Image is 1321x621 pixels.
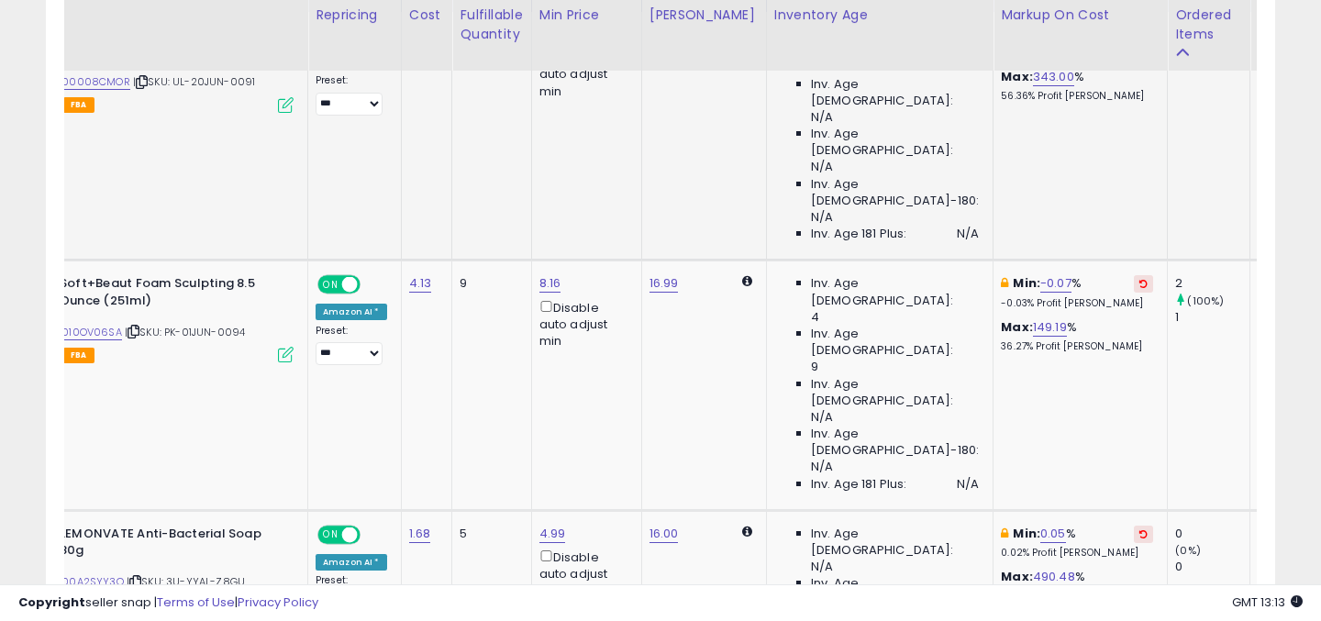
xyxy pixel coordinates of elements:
i: Calculated using Dynamic Max Price. [742,526,752,538]
b: Max: [1001,68,1033,85]
div: Ordered Items [1175,6,1242,44]
div: % [1001,275,1153,309]
span: 4 [811,309,819,326]
div: 2 [1175,275,1249,292]
a: 149.19 [1033,318,1067,337]
div: Preset: [316,74,387,116]
a: 343.00 [1033,68,1074,86]
span: OFF [358,277,387,293]
div: Markup on Cost [1001,6,1160,25]
span: N/A [957,226,979,242]
span: ON [319,527,342,542]
b: LEMONVATE Anti-Bacterial Soap 80g [60,526,283,564]
div: ASIN: [18,526,294,611]
p: 36.27% Profit [PERSON_NAME] [1001,340,1153,353]
div: Amazon AI * [316,554,387,571]
span: N/A [811,109,833,126]
div: Disable auto adjust min [539,297,627,350]
span: | SKU: 3U-YYAL-Z8GU [127,574,245,589]
span: Inv. Age 181 Plus: [811,226,907,242]
span: Inv. Age [DEMOGRAPHIC_DATA]: [811,326,979,359]
span: N/A [811,209,833,226]
a: 16.00 [649,525,679,543]
span: N/A [811,159,833,175]
span: N/A [957,476,979,493]
div: Cost [409,6,445,25]
a: B00008CMOR [56,74,130,90]
div: Min Price [539,6,634,25]
a: Privacy Policy [238,593,318,611]
i: This overrides the store level min markup for this listing [1001,277,1008,289]
a: 4.13 [409,274,432,293]
b: Min: [1013,525,1040,542]
div: Amazon AI * [316,304,387,320]
div: 5 [460,526,516,542]
div: 1 [1175,309,1249,326]
span: ON [319,277,342,293]
i: Revert to store-level Min Markup [1139,279,1148,288]
b: Max: [1001,318,1033,336]
a: 0.05 [1040,525,1066,543]
a: 8.16 [539,274,561,293]
span: Inv. Age [DEMOGRAPHIC_DATA]: [811,526,979,559]
strong: Copyright [18,593,85,611]
a: B00A2SYY3O [56,574,124,590]
div: % [1001,526,1153,560]
span: FBA [63,97,94,113]
a: B010OV06SA [56,325,122,340]
span: Inv. Age [DEMOGRAPHIC_DATA]: [811,76,979,109]
span: Inv. Age [DEMOGRAPHIC_DATA]-180: [811,176,979,209]
span: 2025-10-6 13:13 GMT [1232,593,1303,611]
div: seller snap | | [18,594,318,612]
div: % [1001,319,1153,353]
b: Max: [1001,568,1033,585]
i: This overrides the store level min markup for this listing [1001,527,1008,539]
div: Preset: [316,574,387,615]
span: Inv. Age [DEMOGRAPHIC_DATA]: [811,575,979,608]
b: Min: [1013,274,1040,292]
div: ASIN: [18,275,294,360]
div: Disable auto adjust min [539,547,627,600]
p: -0.03% Profit [PERSON_NAME] [1001,297,1153,310]
a: 4.99 [539,525,566,543]
span: 9 [811,359,818,375]
span: OFF [358,527,387,542]
a: Terms of Use [157,593,235,611]
div: [PERSON_NAME] [649,6,759,25]
span: | SKU: PK-01JUN-0094 [125,325,245,339]
div: Title [14,6,300,25]
span: N/A [811,459,833,475]
small: (0%) [1175,543,1201,558]
p: 0.02% Profit [PERSON_NAME] [1001,547,1153,560]
div: % [1001,569,1153,603]
div: % [1001,69,1153,103]
div: 0 [1175,526,1249,542]
span: | SKU: UL-20JUN-0091 [133,74,255,89]
span: Inv. Age [DEMOGRAPHIC_DATA]: [811,275,979,308]
i: Revert to store-level Min Markup [1139,529,1148,538]
div: 9 [460,275,516,292]
p: 56.36% Profit [PERSON_NAME] [1001,90,1153,103]
small: (100%) [1187,294,1224,308]
div: Fulfillable Quantity [460,6,523,44]
div: Disable auto adjust min [539,47,627,100]
a: 1.68 [409,525,431,543]
b: Soft+Beaut Foam Sculpting 8.5 Ounce (251ml) [60,275,283,314]
span: Inv. Age [DEMOGRAPHIC_DATA]: [811,376,979,409]
span: FBA [63,348,94,363]
span: Inv. Age [DEMOGRAPHIC_DATA]-180: [811,426,979,459]
a: 490.48 [1033,568,1075,586]
div: Preset: [316,325,387,366]
span: N/A [811,409,833,426]
div: Repricing [316,6,394,25]
div: Inventory Age [774,6,985,25]
span: Inv. Age [DEMOGRAPHIC_DATA]: [811,126,979,159]
a: 16.99 [649,274,679,293]
span: Inv. Age 181 Plus: [811,476,907,493]
span: N/A [811,559,833,575]
div: 0 [1175,559,1249,575]
a: -0.07 [1040,274,1071,293]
